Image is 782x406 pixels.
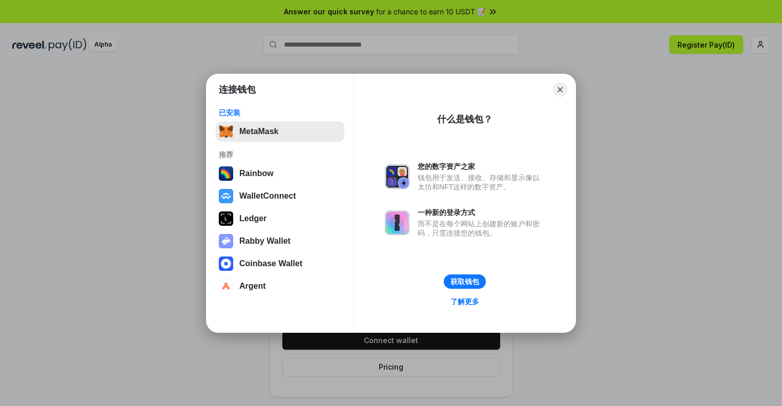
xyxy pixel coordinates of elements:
img: svg+xml,%3Csvg%20xmlns%3D%22http%3A%2F%2Fwww.w3.org%2F2000%2Fsvg%22%20fill%3D%22none%22%20viewBox... [385,210,409,235]
a: 了解更多 [444,295,485,308]
div: 一种新的登录方式 [418,208,545,217]
div: 您的数字资产之家 [418,162,545,171]
button: Ledger [216,208,344,229]
div: WalletConnect [239,191,296,201]
div: Rabby Wallet [239,237,291,246]
div: 了解更多 [450,297,479,306]
div: 获取钱包 [450,277,479,286]
div: Rainbow [239,169,274,178]
button: Close [553,82,567,97]
button: WalletConnect [216,186,344,206]
button: Rabby Wallet [216,231,344,251]
div: MetaMask [239,127,278,136]
div: 而不是在每个网站上创建新的账户和密码，只需连接您的钱包。 [418,219,545,238]
div: Coinbase Wallet [239,259,302,268]
div: Ledger [239,214,266,223]
button: Rainbow [216,163,344,184]
button: MetaMask [216,121,344,142]
div: 推荐 [219,150,341,159]
button: 获取钱包 [444,274,486,289]
img: svg+xml,%3Csvg%20width%3D%22120%22%20height%3D%22120%22%20viewBox%3D%220%200%20120%20120%22%20fil... [219,166,233,181]
img: svg+xml,%3Csvg%20width%3D%2228%22%20height%3D%2228%22%20viewBox%3D%220%200%2028%2028%22%20fill%3D... [219,279,233,293]
img: svg+xml,%3Csvg%20xmlns%3D%22http%3A%2F%2Fwww.w3.org%2F2000%2Fsvg%22%20fill%3D%22none%22%20viewBox... [385,164,409,189]
img: svg+xml,%3Csvg%20fill%3D%22none%22%20height%3D%2233%22%20viewBox%3D%220%200%2035%2033%22%20width%... [219,124,233,139]
button: Argent [216,276,344,296]
img: svg+xml,%3Csvg%20width%3D%2228%22%20height%3D%2228%22%20viewBox%3D%220%200%2028%2028%22%20fill%3D... [219,189,233,203]
h1: 连接钱包 [219,83,256,96]
div: 钱包用于发送、接收、存储和显示像以太坊和NFT这样的数字资产。 [418,173,545,191]
img: svg+xml,%3Csvg%20xmlns%3D%22http%3A%2F%2Fwww.w3.org%2F2000%2Fsvg%22%20width%3D%2228%22%20height%3... [219,211,233,226]
img: svg+xml,%3Csvg%20xmlns%3D%22http%3A%2F%2Fwww.w3.org%2F2000%2Fsvg%22%20fill%3D%22none%22%20viewBox... [219,234,233,248]
div: Argent [239,282,266,291]
button: Coinbase Wallet [216,253,344,274]
div: 什么是钱包？ [437,113,492,125]
div: 已安装 [219,108,341,117]
img: svg+xml,%3Csvg%20width%3D%2228%22%20height%3D%2228%22%20viewBox%3D%220%200%2028%2028%22%20fill%3D... [219,257,233,271]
